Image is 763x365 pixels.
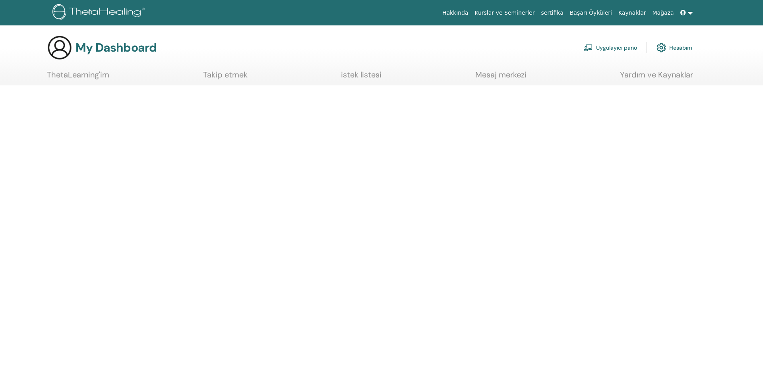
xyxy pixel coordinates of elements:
[620,70,693,85] a: Yardım ve Kaynaklar
[47,70,109,85] a: ThetaLearning'im
[475,70,527,85] a: Mesaj merkezi
[615,6,649,20] a: Kaynaklar
[649,6,677,20] a: Mağaza
[47,35,72,60] img: generic-user-icon.jpg
[203,70,248,85] a: Takip etmek
[583,39,637,56] a: Uygulayıcı pano
[471,6,538,20] a: Kurslar ve Seminerler
[52,4,147,22] img: logo.png
[76,41,157,55] h3: My Dashboard
[538,6,566,20] a: sertifika
[583,44,593,51] img: chalkboard-teacher.svg
[656,39,692,56] a: Hesabım
[439,6,472,20] a: Hakkında
[656,41,666,54] img: cog.svg
[567,6,615,20] a: Başarı Öyküleri
[341,70,381,85] a: istek listesi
